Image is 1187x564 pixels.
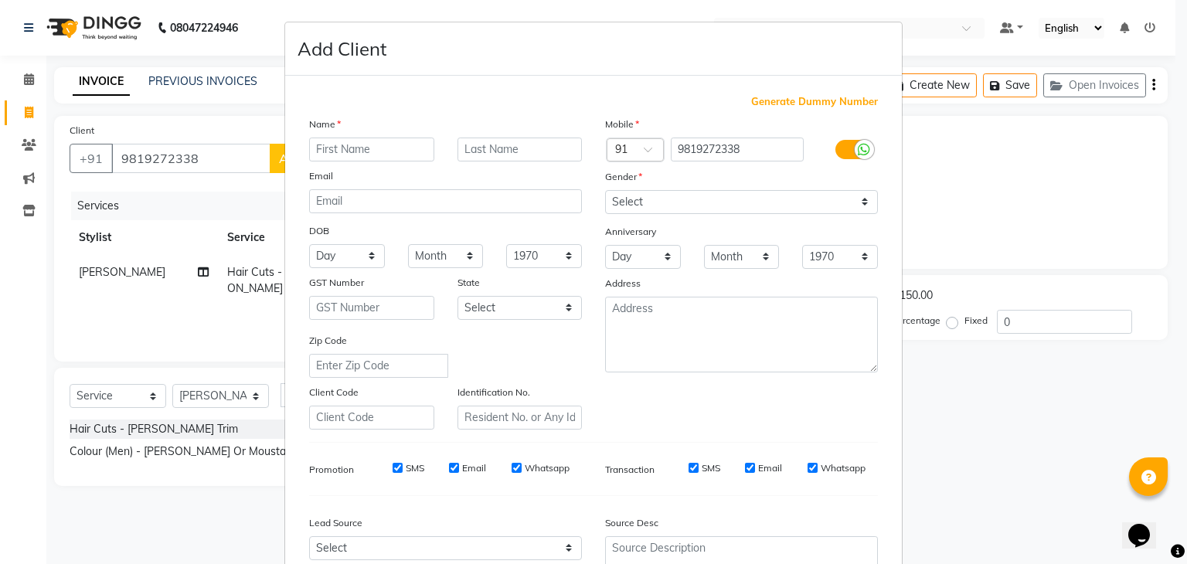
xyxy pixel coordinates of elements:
[309,516,362,530] label: Lead Source
[605,277,641,290] label: Address
[1122,502,1172,549] iframe: chat widget
[525,461,570,475] label: Whatsapp
[457,386,530,399] label: Identification No.
[702,461,720,475] label: SMS
[298,35,386,63] h4: Add Client
[309,406,434,430] input: Client Code
[605,170,642,184] label: Gender
[671,138,804,161] input: Mobile
[605,117,639,131] label: Mobile
[457,276,480,290] label: State
[457,138,583,161] input: Last Name
[309,169,333,183] label: Email
[309,386,359,399] label: Client Code
[309,224,329,238] label: DOB
[309,334,347,348] label: Zip Code
[309,117,341,131] label: Name
[309,189,582,213] input: Email
[605,516,658,530] label: Source Desc
[758,461,782,475] label: Email
[821,461,866,475] label: Whatsapp
[406,461,424,475] label: SMS
[605,463,655,477] label: Transaction
[605,225,656,239] label: Anniversary
[457,406,583,430] input: Resident No. or Any Id
[309,354,448,378] input: Enter Zip Code
[751,94,878,110] span: Generate Dummy Number
[309,276,364,290] label: GST Number
[309,138,434,161] input: First Name
[309,296,434,320] input: GST Number
[309,463,354,477] label: Promotion
[462,461,486,475] label: Email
